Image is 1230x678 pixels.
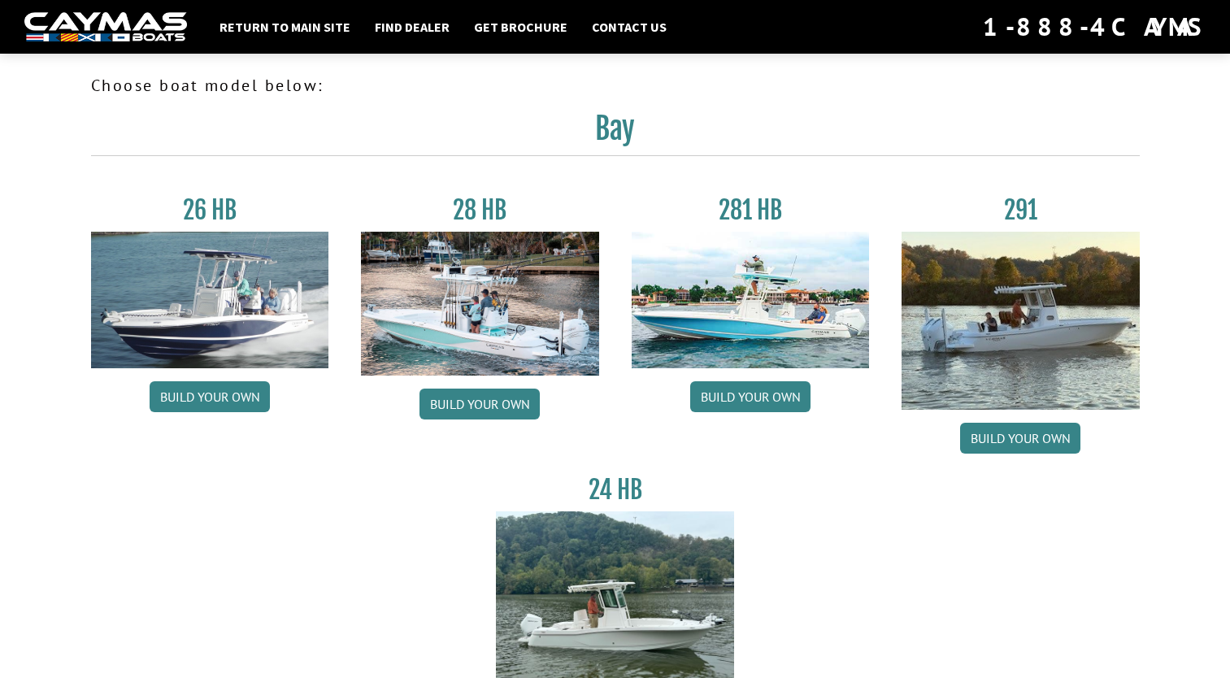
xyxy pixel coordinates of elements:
[91,73,1140,98] p: Choose boat model below:
[632,195,870,225] h3: 281 HB
[960,423,1080,454] a: Build your own
[367,16,458,37] a: Find Dealer
[983,9,1206,45] div: 1-888-4CAYMAS
[419,389,540,419] a: Build your own
[361,232,599,376] img: 28_hb_thumbnail_for_caymas_connect.jpg
[24,12,187,42] img: white-logo-c9c8dbefe5ff5ceceb0f0178aa75bf4bb51f6bca0971e226c86eb53dfe498488.png
[584,16,675,37] a: Contact Us
[211,16,359,37] a: Return to main site
[91,232,329,368] img: 26_new_photo_resized.jpg
[496,475,734,505] h3: 24 HB
[902,232,1140,410] img: 291_Thumbnail.jpg
[902,195,1140,225] h3: 291
[361,195,599,225] h3: 28 HB
[150,381,270,412] a: Build your own
[91,195,329,225] h3: 26 HB
[91,111,1140,156] h2: Bay
[466,16,576,37] a: Get Brochure
[690,381,811,412] a: Build your own
[632,232,870,368] img: 28-hb-twin.jpg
